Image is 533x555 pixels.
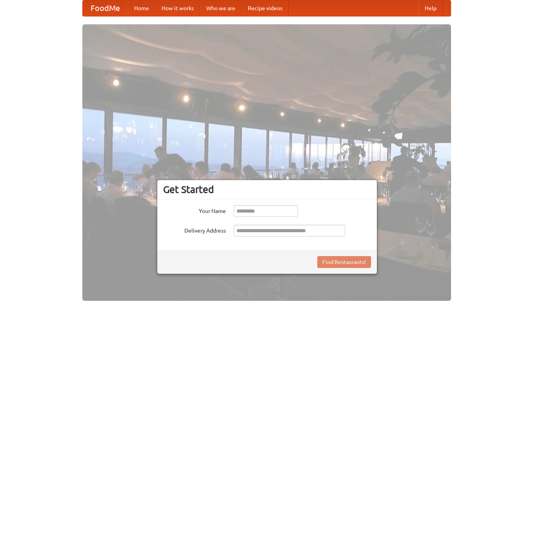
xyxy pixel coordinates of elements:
[317,256,371,268] button: Find Restaurants!
[155,0,200,16] a: How it works
[163,225,226,235] label: Delivery Address
[128,0,155,16] a: Home
[418,0,443,16] a: Help
[163,184,371,195] h3: Get Started
[163,205,226,215] label: Your Name
[83,0,128,16] a: FoodMe
[242,0,289,16] a: Recipe videos
[200,0,242,16] a: Who we are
